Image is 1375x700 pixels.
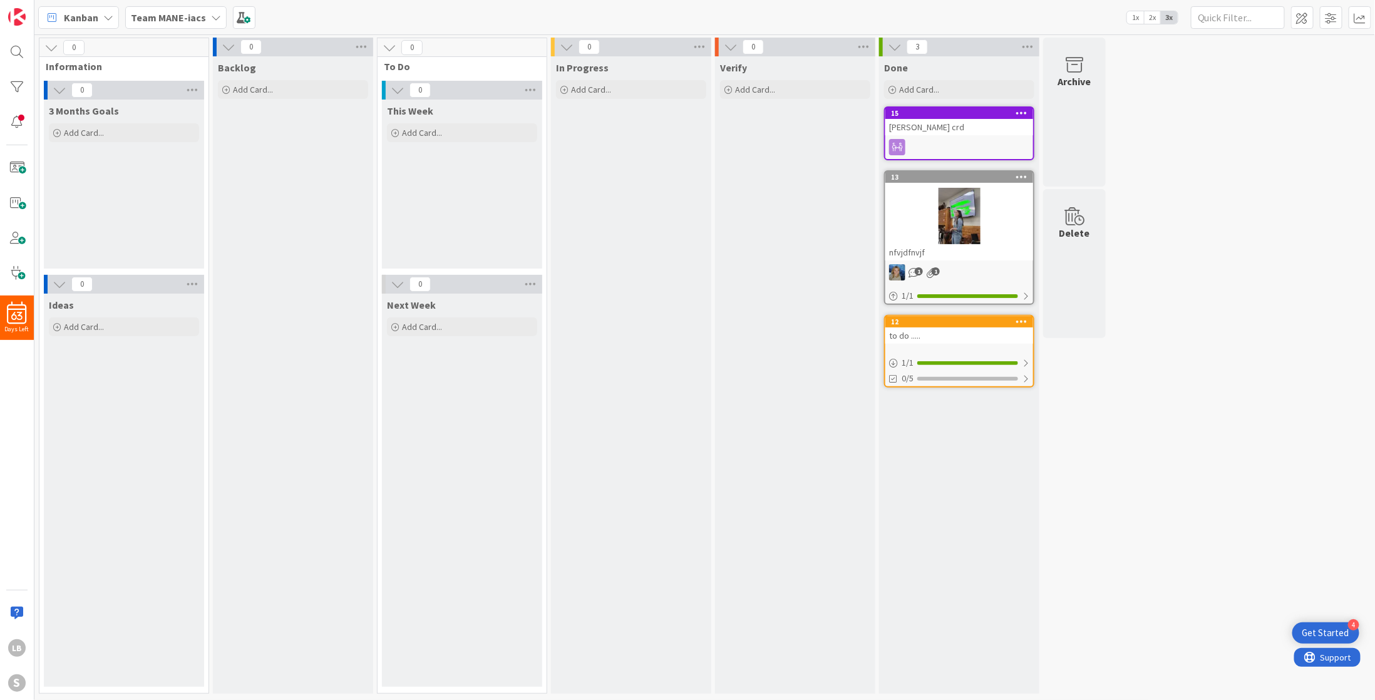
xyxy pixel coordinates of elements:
[891,173,1033,182] div: 13
[885,172,1033,183] div: 13
[902,356,914,369] span: 1 / 1
[885,244,1033,260] div: nfvjdfnvjf
[49,299,74,311] span: Ideas
[402,321,442,332] span: Add Card...
[131,11,206,24] b: Team MANE-iacs
[885,316,1033,327] div: 12
[1127,11,1144,24] span: 1x
[885,119,1033,135] div: [PERSON_NAME] crd
[885,108,1033,119] div: 15
[735,84,775,95] span: Add Card...
[915,267,923,275] span: 1
[1059,225,1090,240] div: Delete
[8,8,26,26] img: Visit kanbanzone.com
[387,299,436,311] span: Next Week
[885,355,1033,371] div: 1/1
[902,289,914,302] span: 1 / 1
[401,40,423,55] span: 0
[409,83,431,98] span: 0
[233,84,273,95] span: Add Card...
[402,127,442,138] span: Add Card...
[885,327,1033,344] div: to do .....
[71,277,93,292] span: 0
[579,39,600,54] span: 0
[11,312,23,321] span: 63
[885,316,1033,344] div: 12to do .....
[1348,619,1359,631] div: 4
[71,83,93,98] span: 0
[902,372,914,385] span: 0/5
[932,267,940,275] span: 1
[64,10,98,25] span: Kanban
[1292,622,1359,644] div: Open Get Started checklist, remaining modules: 4
[387,105,433,117] span: This Week
[571,84,611,95] span: Add Card...
[899,84,939,95] span: Add Card...
[884,61,908,74] span: Done
[1058,74,1091,89] div: Archive
[63,40,85,55] span: 0
[885,264,1033,281] div: MA
[1191,6,1285,29] input: Quick Filter...
[64,321,104,332] span: Add Card...
[889,264,905,281] img: MA
[384,60,531,73] span: To Do
[240,39,262,54] span: 0
[720,61,747,74] span: Verify
[26,2,57,17] span: Support
[885,108,1033,135] div: 15[PERSON_NAME] crd
[218,61,256,74] span: Backlog
[885,172,1033,260] div: 13nfvjdfnvjf
[891,109,1033,118] div: 15
[885,288,1033,304] div: 1/1
[64,127,104,138] span: Add Card...
[409,277,431,292] span: 0
[1302,627,1349,639] div: Get Started
[8,639,26,657] div: LB
[1144,11,1161,24] span: 2x
[1161,11,1178,24] span: 3x
[891,317,1033,326] div: 12
[8,674,26,692] div: S
[556,61,609,74] span: In Progress
[907,39,928,54] span: 3
[743,39,764,54] span: 0
[49,105,119,117] span: 3 Months Goals
[46,60,193,73] span: Information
